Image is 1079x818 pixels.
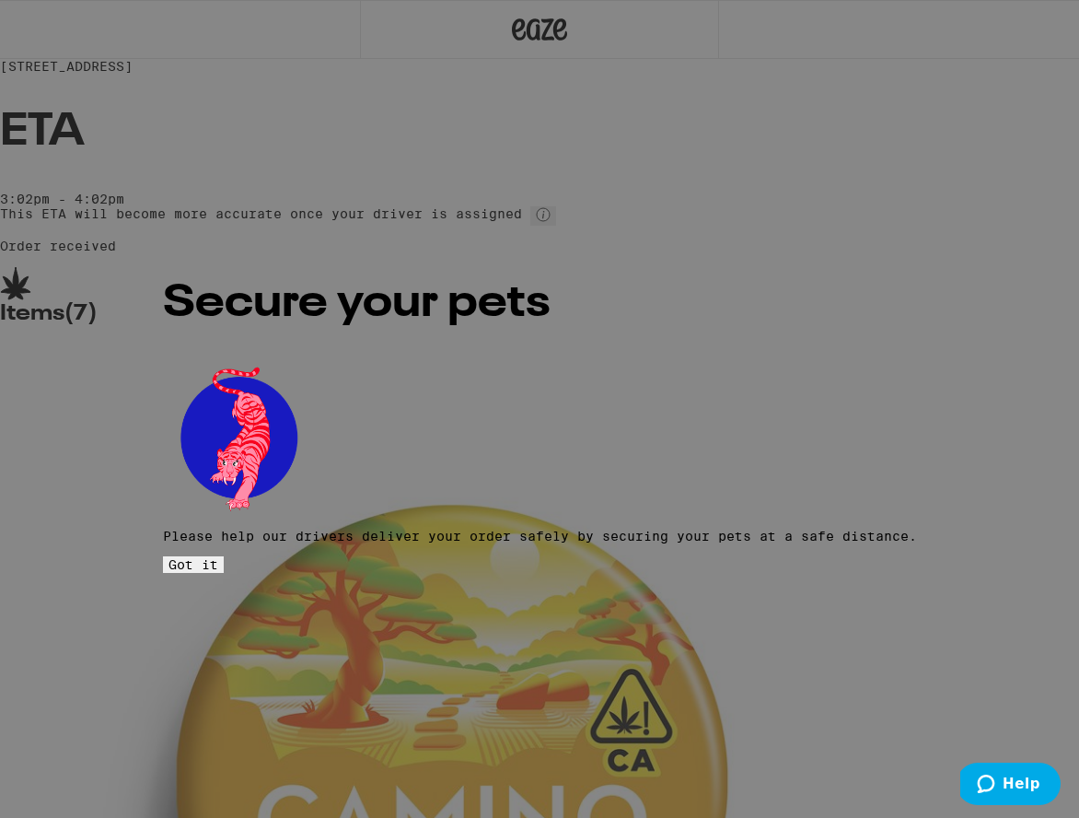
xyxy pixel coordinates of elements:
button: Got it [163,556,224,573]
h2: Secure your pets [163,282,917,326]
span: Got it [168,557,218,572]
iframe: Opens a widget where you can find more information [960,763,1061,809]
p: Please help our drivers deliver your order safely by securing your pets at a safe distance. [163,529,917,543]
img: pets [163,362,314,513]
